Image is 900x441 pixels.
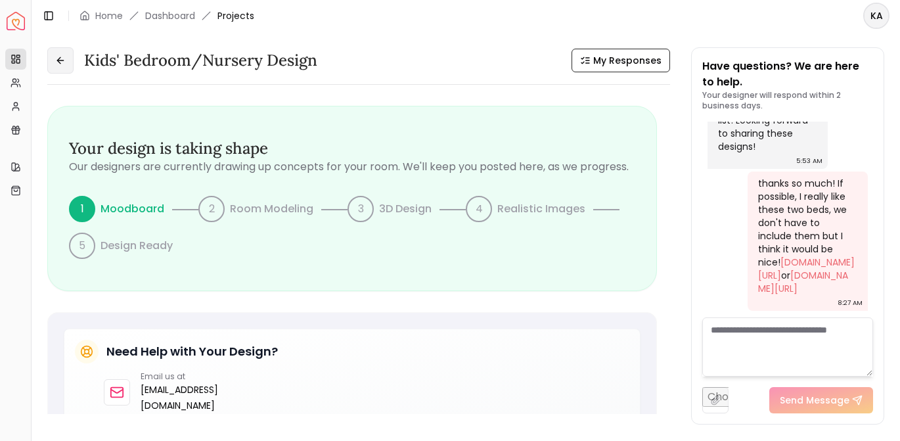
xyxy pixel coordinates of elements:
[69,196,95,222] div: 1
[758,177,855,295] div: thanks so much! If possible, I really like these two beds, we don't have to include them but I th...
[466,196,492,222] div: 4
[7,12,25,30] img: Spacejoy Logo
[758,269,848,295] a: [DOMAIN_NAME][URL]
[198,196,225,222] div: 2
[101,201,164,217] p: Moodboard
[593,54,662,67] span: My Responses
[145,9,195,22] a: Dashboard
[217,9,254,22] span: Projects
[379,201,432,217] p: 3D Design
[69,233,95,259] div: 5
[758,256,855,282] a: [DOMAIN_NAME][URL]
[69,159,635,175] p: Our designers are currently drawing up concepts for your room. We'll keep you posted here, as we ...
[863,3,889,29] button: KA
[95,9,123,22] a: Home
[230,201,313,217] p: Room Modeling
[84,50,317,71] h3: Kids' Bedroom/Nursery design
[101,238,173,254] p: Design Ready
[497,201,585,217] p: Realistic Images
[69,138,635,159] h3: Your design is taking shape
[348,196,374,222] div: 3
[572,49,670,72] button: My Responses
[106,342,278,361] h5: Need Help with Your Design?
[141,371,219,382] p: Email us at
[796,154,822,168] div: 5:53 AM
[702,58,874,90] p: Have questions? We are here to help.
[141,382,219,413] a: [EMAIL_ADDRESS][DOMAIN_NAME]
[838,296,863,310] div: 8:27 AM
[79,9,254,22] nav: breadcrumb
[865,4,888,28] span: KA
[7,12,25,30] a: Spacejoy
[702,90,874,111] p: Your designer will respond within 2 business days.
